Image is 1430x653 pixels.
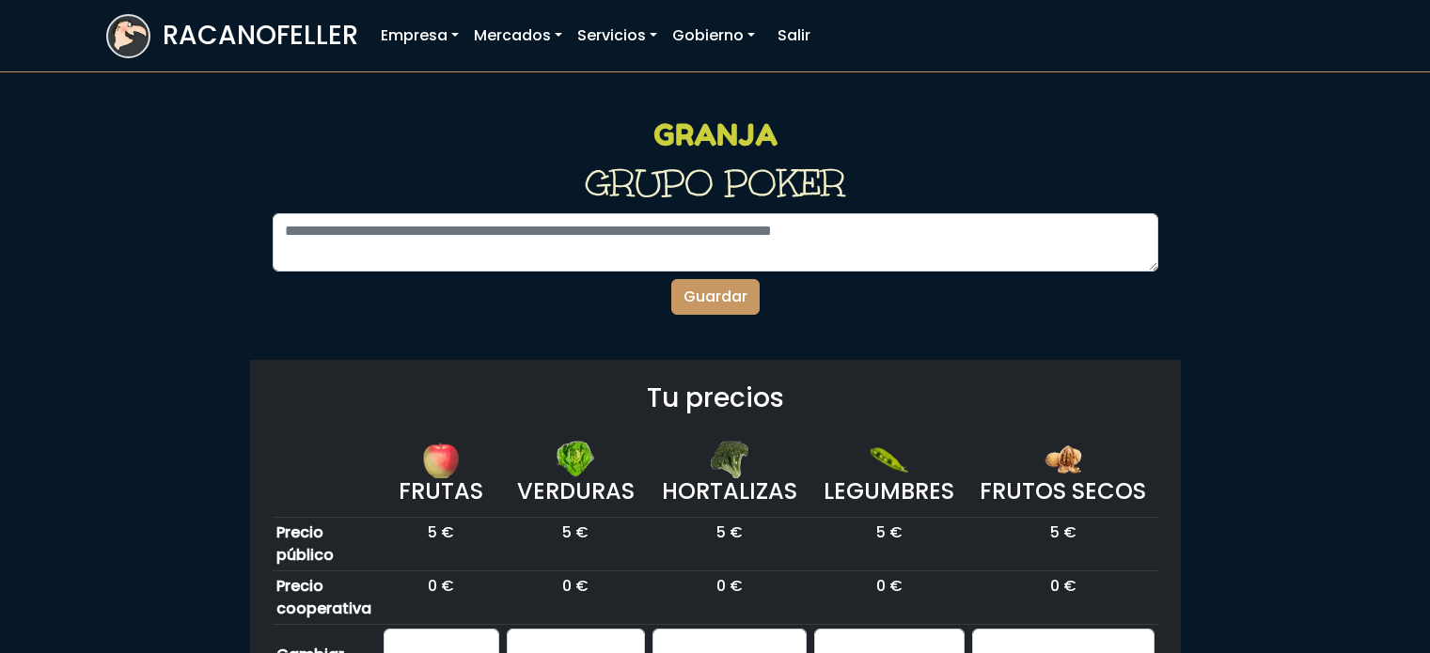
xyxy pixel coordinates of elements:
a: Empresa [373,17,466,54]
h4: FRUTAS [384,478,499,505]
td: 0 € [649,570,810,624]
img: frutos-secos.png [1045,441,1082,478]
td: 5 € [380,517,503,570]
iframe: Advertisement [885,8,1325,64]
td: 0 € [503,570,649,624]
h4: LEGUMBRES [814,478,965,505]
img: frutas.png [422,441,460,478]
a: RACANOFELLER [106,9,358,63]
h4: FRUTOS SECOS [972,478,1155,505]
td: 5 € [649,517,810,570]
a: Salir [770,17,818,54]
h1: GRUPO POKER [273,161,1158,206]
img: verduras.png [557,441,594,478]
a: Mercados [466,17,570,54]
img: legumbres.png [871,441,908,478]
td: 5 € [968,517,1158,570]
img: hortalizas.png [711,441,748,478]
th: Precio público [273,517,381,570]
th: Precio cooperativa [273,570,381,624]
h2: GRANJA [273,117,1158,153]
td: 0 € [380,570,503,624]
td: 0 € [810,570,968,624]
a: Gobierno [665,17,762,54]
td: 5 € [810,517,968,570]
h4: VERDURAS [507,478,645,505]
button: Guardar [671,279,760,315]
h3: Tu precios [273,382,1158,414]
h3: RACANOFELLER [163,20,358,52]
a: Servicios [570,17,665,54]
td: 5 € [503,517,649,570]
img: logoracarojo.png [108,16,149,52]
h4: HORTALIZAS [652,478,807,505]
td: 0 € [968,570,1158,624]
